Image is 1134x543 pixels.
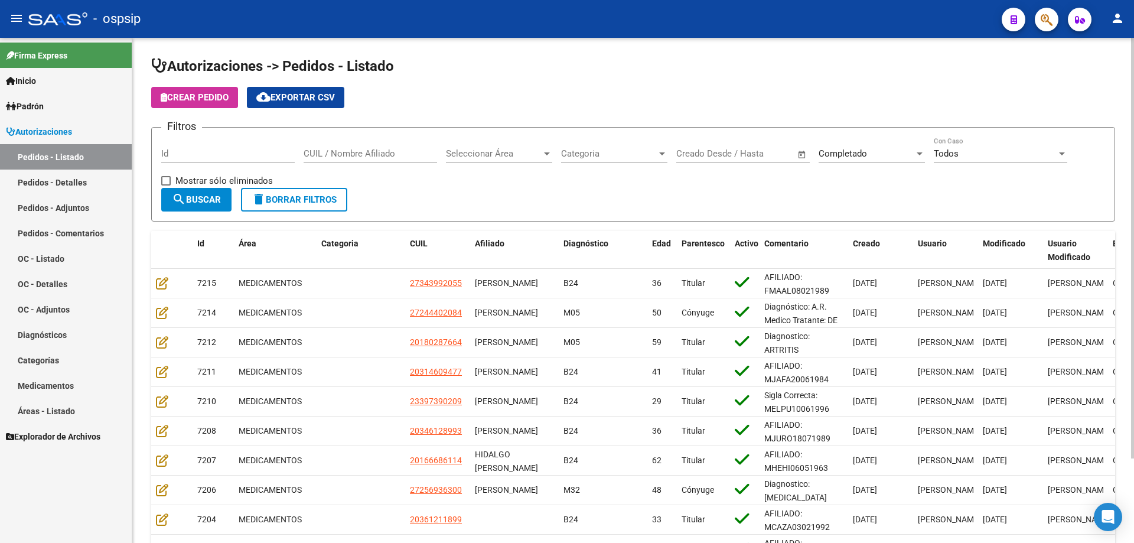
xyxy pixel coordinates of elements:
[563,426,578,435] span: B24
[563,308,580,317] span: M05
[918,337,981,347] span: [PERSON_NAME]
[853,456,877,465] span: [DATE]
[9,11,24,25] mat-icon: menu
[983,456,1007,465] span: [DATE]
[918,396,981,406] span: [PERSON_NAME]
[410,337,462,347] span: 20180287664
[559,231,647,270] datatable-header-cell: Diagnóstico
[197,367,216,376] span: 7211
[652,426,661,435] span: 36
[760,231,848,270] datatable-header-cell: Comentario
[652,485,661,495] span: 48
[918,278,981,288] span: [PERSON_NAME]
[475,485,538,495] span: [PERSON_NAME]
[735,239,758,248] span: Activo
[652,239,671,248] span: Edad
[764,302,840,459] span: Diagnóstico: A.R. Medico Tratante: DE LA PUENTE TEL: [PHONE_NUMBER](NUEVO TEL) Correo electrónico...
[682,278,705,288] span: Titular
[1043,231,1108,270] datatable-header-cell: Usuario Modificado
[913,231,978,270] datatable-header-cell: Usuario
[983,278,1007,288] span: [DATE]
[239,456,302,465] span: MEDICAMENTOS
[1048,367,1111,376] span: [PERSON_NAME]
[256,92,335,103] span: Exportar CSV
[6,74,36,87] span: Inicio
[918,308,981,317] span: [PERSON_NAME]
[819,148,867,159] span: Completado
[256,90,271,104] mat-icon: cloud_download
[6,430,100,443] span: Explorador de Archivos
[682,515,705,524] span: Titular
[151,87,238,108] button: Crear Pedido
[6,49,67,62] span: Firma Express
[470,231,559,270] datatable-header-cell: Afiliado
[410,308,462,317] span: 27244402084
[978,231,1043,270] datatable-header-cell: Modificado
[652,337,661,347] span: 59
[676,148,724,159] input: Fecha inicio
[652,278,661,288] span: 36
[853,515,877,524] span: [DATE]
[1048,239,1090,262] span: Usuario Modificado
[652,367,661,376] span: 41
[682,308,714,317] span: Cónyuge
[410,239,428,248] span: CUIL
[918,367,981,376] span: [PERSON_NAME]
[983,396,1007,406] span: [DATE]
[252,194,337,205] span: Borrar Filtros
[682,396,705,406] span: Titular
[239,396,302,406] span: MEDICAMENTOS
[1048,515,1111,524] span: [PERSON_NAME]
[6,125,72,138] span: Autorizaciones
[161,92,229,103] span: Crear Pedido
[239,485,302,495] span: MEDICAMENTOS
[172,192,186,206] mat-icon: search
[241,188,347,212] button: Borrar Filtros
[563,456,578,465] span: B24
[446,148,542,159] span: Seleccionar Área
[239,367,302,376] span: MEDICAMENTOS
[239,337,302,347] span: MEDICAMENTOS
[983,485,1007,495] span: [DATE]
[239,278,302,288] span: MEDICAMENTOS
[563,337,580,347] span: M05
[1048,278,1111,288] span: [PERSON_NAME]
[853,239,880,248] span: Creado
[161,188,232,212] button: Buscar
[918,515,981,524] span: [PERSON_NAME]
[410,515,462,524] span: 20361211899
[475,426,538,435] span: [PERSON_NAME]
[239,239,256,248] span: Área
[1048,426,1111,435] span: [PERSON_NAME]
[175,174,273,188] span: Mostrar sólo eliminados
[682,367,705,376] span: Titular
[247,87,344,108] button: Exportar CSV
[853,367,877,376] span: [DATE]
[918,239,947,248] span: Usuario
[983,367,1007,376] span: [DATE]
[1048,308,1111,317] span: [PERSON_NAME]
[561,148,657,159] span: Categoria
[234,231,317,270] datatable-header-cell: Área
[93,6,141,32] span: - ospsip
[1110,11,1125,25] mat-icon: person
[983,308,1007,317] span: [DATE]
[1048,396,1111,406] span: [PERSON_NAME]
[1048,485,1111,495] span: [PERSON_NAME]
[197,485,216,495] span: 7206
[764,272,846,430] span: AFILIADO: FMAAL08021989 Medico Tratante: [PERSON_NAME] Teléfono: [PHONE_NUMBER] Correo electrónic...
[410,367,462,376] span: 20314609477
[918,485,981,495] span: [PERSON_NAME]
[239,426,302,435] span: MEDICAMENTOS
[918,456,981,465] span: [PERSON_NAME]
[563,515,578,524] span: B24
[682,456,705,465] span: Titular
[652,396,661,406] span: 29
[735,148,792,159] input: Fecha fin
[172,194,221,205] span: Buscar
[410,278,462,288] span: 27343992055
[682,426,705,435] span: Titular
[317,231,405,270] datatable-header-cell: Categoria
[682,337,705,347] span: Titular
[1048,337,1111,347] span: [PERSON_NAME]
